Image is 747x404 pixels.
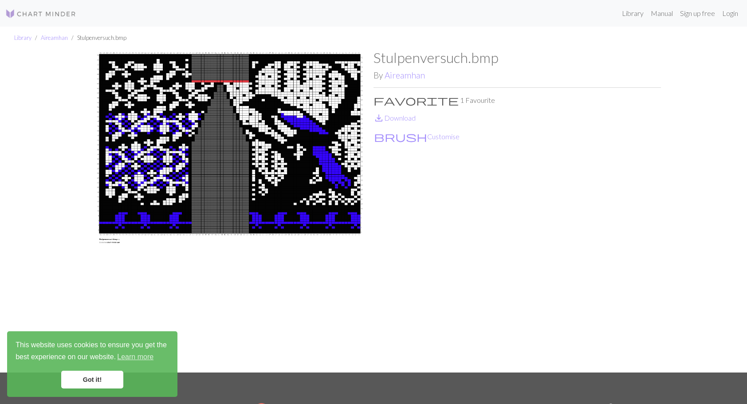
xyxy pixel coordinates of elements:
i: Customise [374,131,427,142]
a: Sign up free [676,4,719,22]
button: CustomiseCustomise [373,131,460,142]
a: DownloadDownload [373,114,416,122]
a: Aireamhan [385,70,425,80]
li: Stulpenversuch.bmp [68,34,126,42]
span: save_alt [373,112,384,124]
a: Manual [647,4,676,22]
a: Login [719,4,742,22]
span: brush [374,130,427,143]
a: learn more about cookies [116,350,155,364]
a: dismiss cookie message [61,371,123,388]
span: favorite [373,94,459,106]
span: This website uses cookies to ensure you get the best experience on our website. [16,340,169,364]
img: Logo [5,8,76,19]
img: Stulpenversuch.bmp [86,49,373,373]
i: Download [373,113,384,123]
div: cookieconsent [7,331,177,397]
a: Library [618,4,647,22]
h2: By [373,70,661,80]
h1: Stulpenversuch.bmp [373,49,661,66]
a: Aireamhan [41,34,68,41]
a: Library [14,34,31,41]
i: Favourite [373,95,459,106]
p: 1 Favourite [373,95,661,106]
